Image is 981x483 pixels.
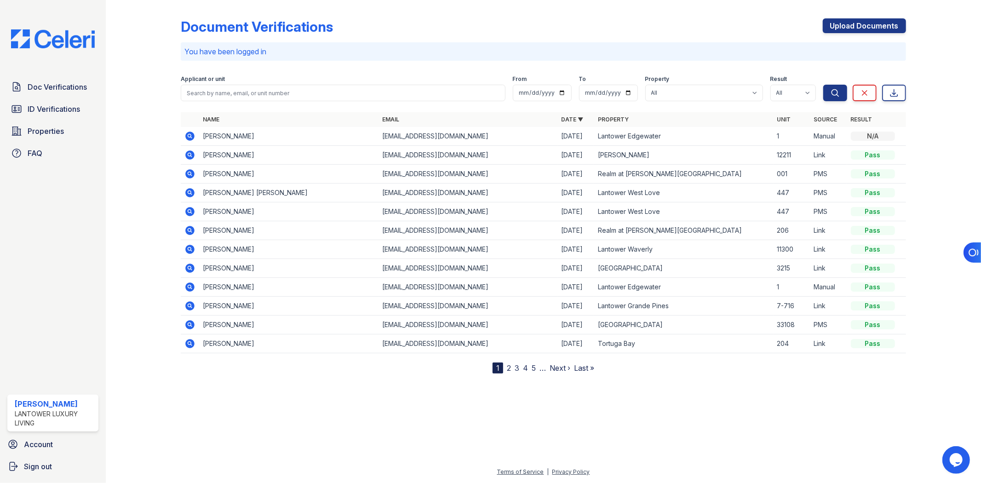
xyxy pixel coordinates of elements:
[199,202,378,221] td: [PERSON_NAME]
[774,127,810,146] td: 1
[199,297,378,316] td: [PERSON_NAME]
[557,146,594,165] td: [DATE]
[379,259,557,278] td: [EMAIL_ADDRESS][DOMAIN_NAME]
[15,398,95,409] div: [PERSON_NAME]
[810,127,847,146] td: Manual
[379,297,557,316] td: [EMAIL_ADDRESS][DOMAIN_NAME]
[810,146,847,165] td: Link
[547,468,549,475] div: |
[557,221,594,240] td: [DATE]
[557,297,594,316] td: [DATE]
[557,240,594,259] td: [DATE]
[539,362,546,374] span: …
[181,75,225,83] label: Applicant or unit
[594,259,773,278] td: [GEOGRAPHIC_DATA]
[28,126,64,137] span: Properties
[851,188,895,197] div: Pass
[594,278,773,297] td: Lantower Edgewater
[557,127,594,146] td: [DATE]
[561,116,583,123] a: Date ▼
[777,116,791,123] a: Unit
[199,278,378,297] td: [PERSON_NAME]
[851,207,895,216] div: Pass
[810,184,847,202] td: PMS
[199,334,378,353] td: [PERSON_NAME]
[493,362,503,374] div: 1
[7,122,98,140] a: Properties
[851,132,895,141] div: N/A
[594,202,773,221] td: Lantower West Love
[594,316,773,334] td: [GEOGRAPHIC_DATA]
[810,202,847,221] td: PMS
[851,116,872,123] a: Result
[199,146,378,165] td: [PERSON_NAME]
[810,316,847,334] td: PMS
[851,245,895,254] div: Pass
[28,103,80,115] span: ID Verifications
[814,116,838,123] a: Source
[810,240,847,259] td: Link
[382,116,399,123] a: Email
[379,221,557,240] td: [EMAIL_ADDRESS][DOMAIN_NAME]
[557,165,594,184] td: [DATE]
[379,165,557,184] td: [EMAIL_ADDRESS][DOMAIN_NAME]
[851,169,895,178] div: Pass
[774,259,810,278] td: 3215
[552,468,590,475] a: Privacy Policy
[379,146,557,165] td: [EMAIL_ADDRESS][DOMAIN_NAME]
[199,127,378,146] td: [PERSON_NAME]
[594,297,773,316] td: Lantower Grande Pines
[4,457,102,476] a: Sign out
[199,259,378,278] td: [PERSON_NAME]
[851,339,895,348] div: Pass
[507,363,511,373] a: 2
[774,334,810,353] td: 204
[774,221,810,240] td: 206
[199,184,378,202] td: [PERSON_NAME] [PERSON_NAME]
[199,165,378,184] td: [PERSON_NAME]
[379,240,557,259] td: [EMAIL_ADDRESS][DOMAIN_NAME]
[774,297,810,316] td: 7-716
[594,127,773,146] td: Lantower Edgewater
[7,78,98,96] a: Doc Verifications
[810,221,847,240] td: Link
[579,75,586,83] label: To
[594,184,773,202] td: Lantower West Love
[557,202,594,221] td: [DATE]
[28,148,42,159] span: FAQ
[550,363,570,373] a: Next ›
[15,409,95,428] div: Lantower Luxury Living
[770,75,787,83] label: Result
[203,116,219,123] a: Name
[523,363,528,373] a: 4
[24,439,53,450] span: Account
[532,363,536,373] a: 5
[28,81,87,92] span: Doc Verifications
[774,184,810,202] td: 447
[851,282,895,292] div: Pass
[199,240,378,259] td: [PERSON_NAME]
[774,278,810,297] td: 1
[4,29,102,48] img: CE_Logo_Blue-a8612792a0a2168367f1c8372b55b34899dd931a85d93a1a3d3e32e68fde9ad4.png
[7,100,98,118] a: ID Verifications
[574,363,594,373] a: Last »
[24,461,52,472] span: Sign out
[557,278,594,297] td: [DATE]
[379,184,557,202] td: [EMAIL_ADDRESS][DOMAIN_NAME]
[184,46,902,57] p: You have been logged in
[594,146,773,165] td: [PERSON_NAME]
[851,226,895,235] div: Pass
[594,240,773,259] td: Lantower Waverly
[199,316,378,334] td: [PERSON_NAME]
[942,446,972,474] iframe: chat widget
[497,468,544,475] a: Terms of Service
[594,221,773,240] td: Realm at [PERSON_NAME][GEOGRAPHIC_DATA]
[557,184,594,202] td: [DATE]
[810,278,847,297] td: Manual
[379,278,557,297] td: [EMAIL_ADDRESS][DOMAIN_NAME]
[774,146,810,165] td: 12211
[557,316,594,334] td: [DATE]
[774,165,810,184] td: 001
[557,334,594,353] td: [DATE]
